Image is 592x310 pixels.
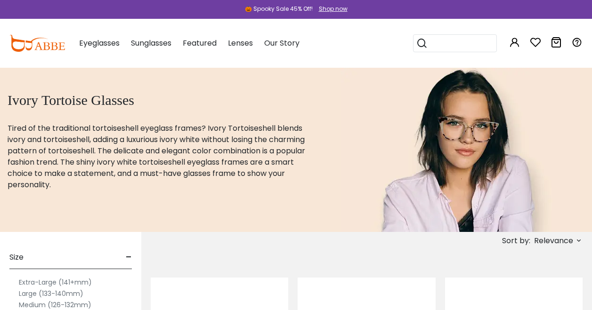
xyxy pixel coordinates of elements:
span: Eyeglasses [79,38,120,48]
span: Size [9,246,24,269]
a: Shop now [314,5,348,13]
h1: Ivory Tortoise Glasses [8,92,317,109]
label: Extra-Large (141+mm) [19,277,92,288]
span: Our Story [264,38,300,48]
span: Sunglasses [131,38,171,48]
span: Relevance [534,232,573,249]
span: Lenses [228,38,253,48]
p: Tired of the traditional tortoiseshell eyeglass frames? Ivory Tortoiseshell blends ivory and tort... [8,123,317,191]
div: 🎃 Spooky Sale 45% Off! [245,5,313,13]
div: Shop now [319,5,348,13]
img: abbeglasses.com [9,35,65,52]
span: Sort by: [502,235,530,246]
span: - [126,246,132,269]
label: Large (133-140mm) [19,288,83,299]
span: Featured [183,38,217,48]
img: ivory tortoise glasses [341,67,580,232]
